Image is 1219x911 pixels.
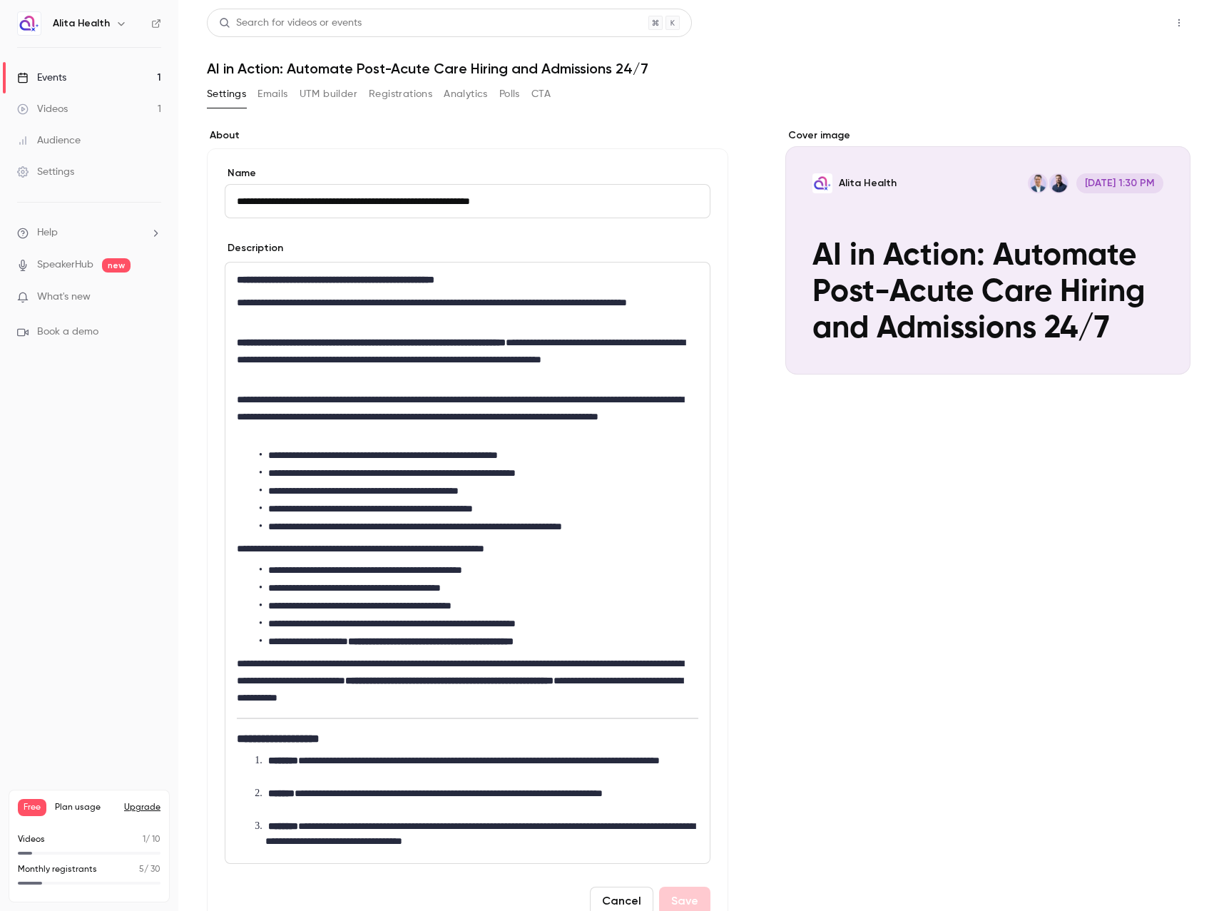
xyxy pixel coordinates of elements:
[207,60,1190,77] h1: AI in Action: Automate Post-Acute Care Hiring and Admissions 24/7
[300,83,357,106] button: UTM builder
[53,16,110,31] h6: Alita Health
[219,16,362,31] div: Search for videos or events
[17,133,81,148] div: Audience
[207,128,728,143] label: About
[144,291,161,304] iframe: Noticeable Trigger
[18,799,46,816] span: Free
[139,863,160,876] p: / 30
[207,83,246,106] button: Settings
[17,225,161,240] li: help-dropdown-opener
[37,290,91,305] span: What's new
[444,83,488,106] button: Analytics
[143,835,146,844] span: 1
[143,833,160,846] p: / 10
[369,83,432,106] button: Registrations
[225,166,710,180] label: Name
[785,128,1190,143] label: Cover image
[17,165,74,179] div: Settings
[499,83,520,106] button: Polls
[55,802,116,813] span: Plan usage
[37,225,58,240] span: Help
[225,263,710,863] div: editor
[257,83,287,106] button: Emails
[1100,9,1156,37] button: Share
[785,128,1190,375] section: Cover image
[139,865,144,874] span: 5
[18,12,41,35] img: Alita Health
[124,802,160,813] button: Upgrade
[225,262,710,864] section: description
[531,83,551,106] button: CTA
[18,863,97,876] p: Monthly registrants
[17,71,66,85] div: Events
[17,102,68,116] div: Videos
[37,325,98,340] span: Book a demo
[37,258,93,273] a: SpeakerHub
[102,258,131,273] span: new
[18,833,45,846] p: Videos
[225,241,283,255] label: Description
